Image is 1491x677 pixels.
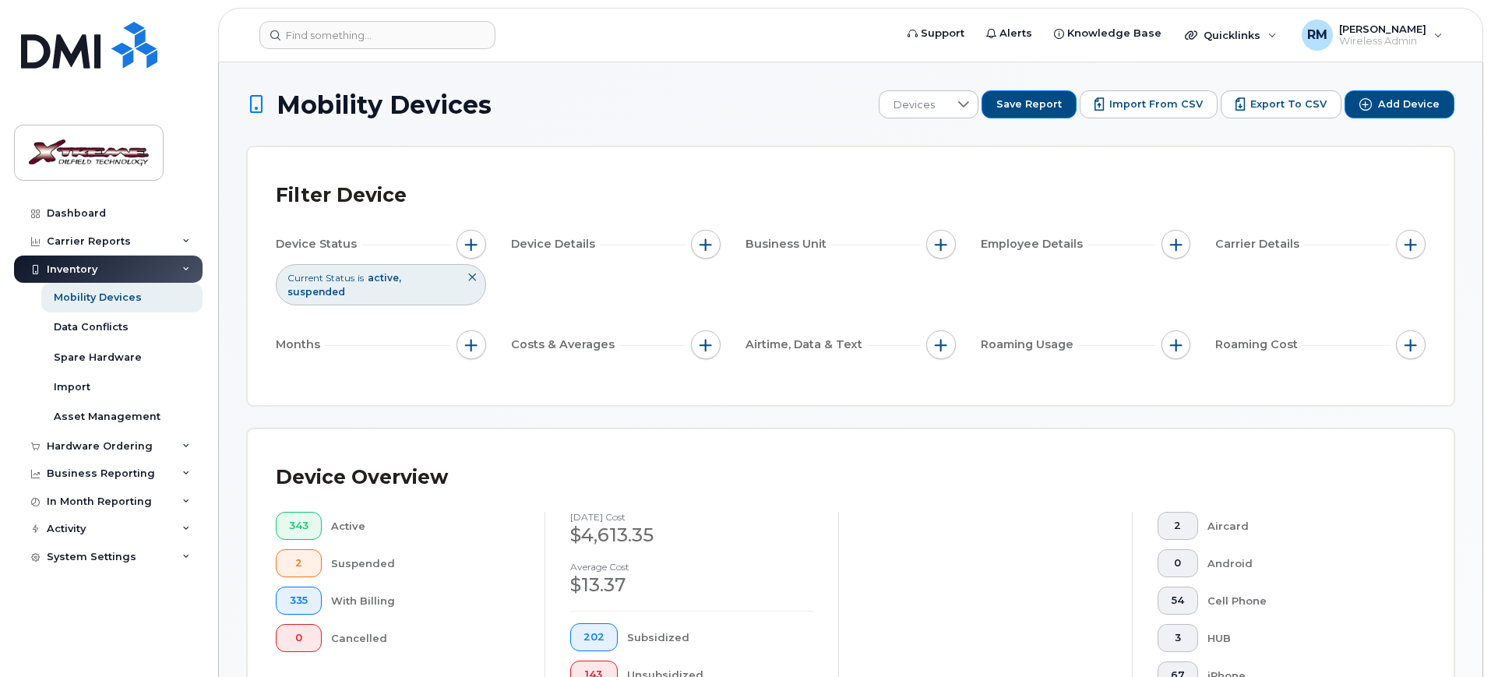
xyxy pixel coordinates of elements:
[1109,97,1203,111] span: Import from CSV
[570,522,813,548] div: $4,613.35
[289,632,308,644] span: 0
[1158,549,1198,577] button: 0
[981,236,1087,252] span: Employee Details
[331,587,520,615] div: With Billing
[1345,90,1454,118] button: Add Device
[570,512,813,522] h4: [DATE] cost
[331,549,520,577] div: Suspended
[1158,512,1198,540] button: 2
[1207,587,1401,615] div: Cell Phone
[745,236,831,252] span: Business Unit
[627,623,814,651] div: Subsidized
[996,97,1062,111] span: Save Report
[1250,97,1327,111] span: Export to CSV
[1171,557,1185,569] span: 0
[368,272,401,284] span: active
[276,624,322,652] button: 0
[982,90,1077,118] button: Save Report
[1215,236,1304,252] span: Carrier Details
[276,457,448,498] div: Device Overview
[287,286,345,298] span: suspended
[1378,97,1440,111] span: Add Device
[276,236,361,252] span: Device Status
[1207,624,1401,652] div: HUB
[1207,549,1401,577] div: Android
[1215,337,1302,353] span: Roaming Cost
[511,337,619,353] span: Costs & Averages
[289,557,308,569] span: 2
[287,271,354,284] span: Current Status
[511,236,600,252] span: Device Details
[289,594,308,607] span: 335
[1423,609,1479,665] iframe: Messenger Launcher
[1158,624,1198,652] button: 3
[570,562,813,572] h4: Average cost
[331,512,520,540] div: Active
[276,587,322,615] button: 335
[331,624,520,652] div: Cancelled
[1080,90,1218,118] button: Import from CSV
[1221,90,1341,118] button: Export to CSV
[745,337,867,353] span: Airtime, Data & Text
[276,512,322,540] button: 343
[570,623,618,651] button: 202
[1171,594,1185,607] span: 54
[1171,632,1185,644] span: 3
[276,175,407,216] div: Filter Device
[879,91,949,119] span: Devices
[1207,512,1401,540] div: Aircard
[276,337,325,353] span: Months
[583,631,605,644] span: 202
[289,520,308,532] span: 343
[981,337,1078,353] span: Roaming Usage
[570,572,813,598] div: $13.37
[1158,587,1198,615] button: 54
[1171,520,1185,532] span: 2
[358,271,364,284] span: is
[276,549,322,577] button: 2
[277,91,492,118] span: Mobility Devices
